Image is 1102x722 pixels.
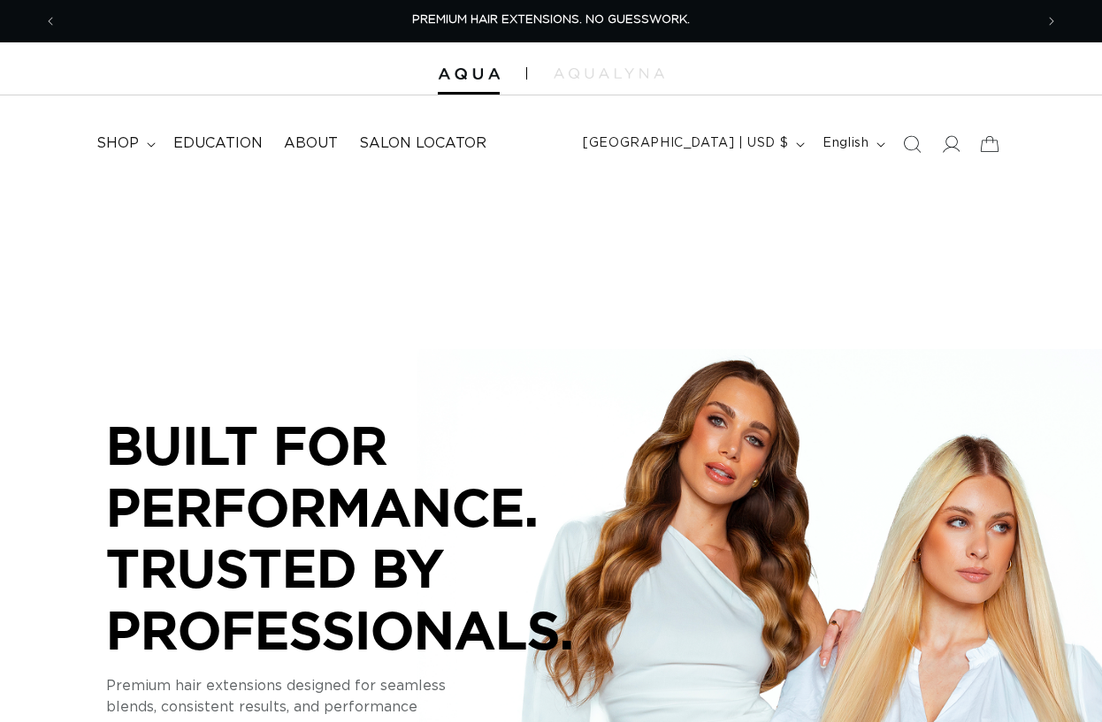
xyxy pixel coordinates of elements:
[273,124,348,163] a: About
[812,127,892,161] button: English
[163,124,273,163] a: Education
[348,124,497,163] a: Salon Locator
[1032,4,1071,38] button: Next announcement
[823,134,869,153] span: English
[438,68,500,80] img: Aqua Hair Extensions
[583,134,788,153] span: [GEOGRAPHIC_DATA] | USD $
[31,4,70,38] button: Previous announcement
[96,134,139,153] span: shop
[86,124,163,163] summary: shop
[106,414,637,660] p: BUILT FOR PERFORMANCE. TRUSTED BY PROFESSIONALS.
[284,134,338,153] span: About
[572,127,812,161] button: [GEOGRAPHIC_DATA] | USD $
[359,134,486,153] span: Salon Locator
[173,134,263,153] span: Education
[412,14,690,26] span: PREMIUM HAIR EXTENSIONS. NO GUESSWORK.
[892,125,931,163] summary: Search
[554,68,664,79] img: aqualyna.com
